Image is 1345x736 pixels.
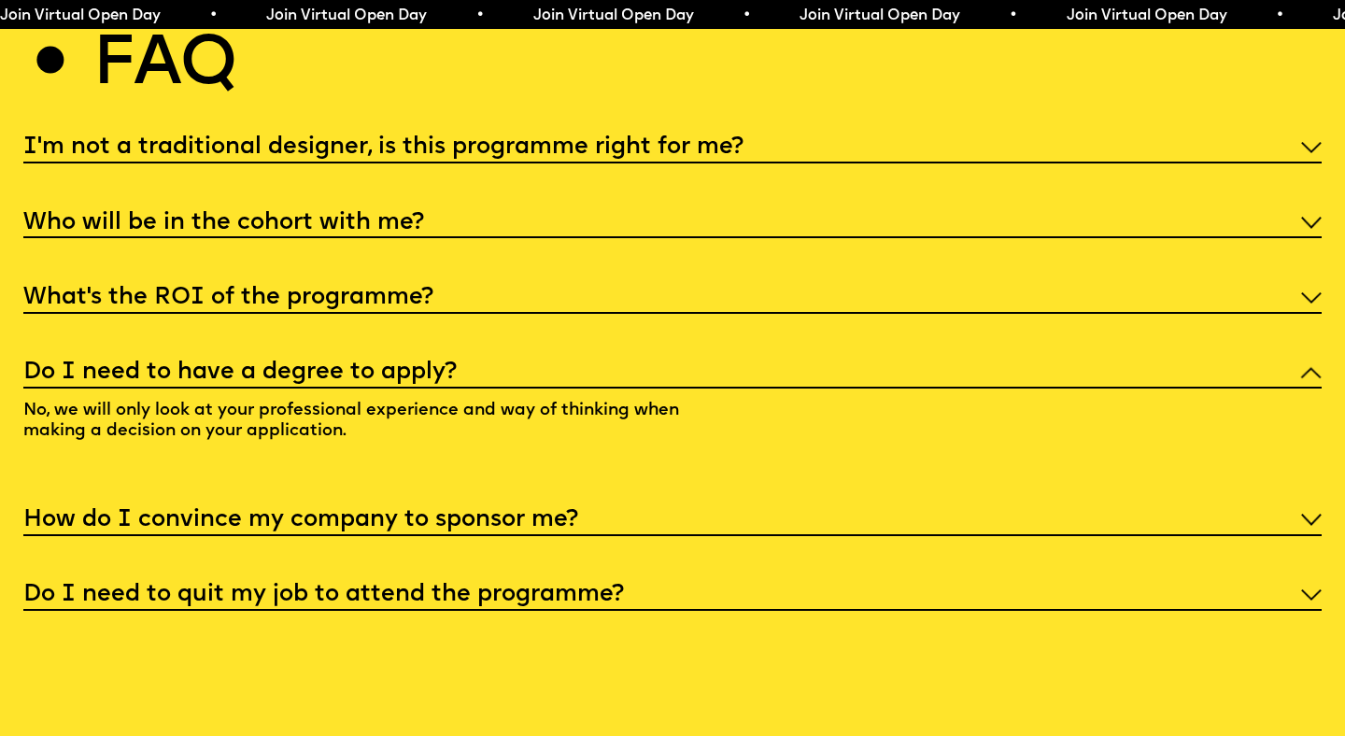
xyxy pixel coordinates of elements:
[23,586,624,604] h5: Do I need to quit my job to attend the programme?
[1276,8,1284,23] span: •
[743,8,751,23] span: •
[475,8,484,23] span: •
[1009,8,1017,23] span: •
[23,363,457,382] h5: Do I need to have a degree to apply?
[23,511,578,530] h5: How do I convince my company to sponsor me?
[209,8,218,23] span: •
[23,389,696,461] p: No, we will only look at your professional experience and way of thinking when making a decision ...
[23,214,424,233] h5: Who will be in the cohort with me?
[92,36,235,95] h2: Faq
[23,138,743,157] h5: I'm not a traditional designer, is this programme right for me?
[23,289,433,307] h5: What’s the ROI of the programme?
